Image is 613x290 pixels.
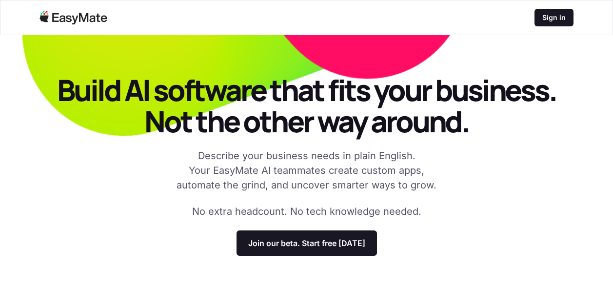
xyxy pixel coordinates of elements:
p: Join our beta. Start free [DATE] [248,238,365,248]
a: Join our beta. Start free [DATE] [237,230,377,256]
p: Sign in [542,13,566,22]
a: Sign in [534,9,573,26]
p: Describe your business needs in plain English. Your EasyMate AI teammates create custom apps, aut... [170,148,443,192]
p: No extra headcount. No tech knowledge needed. [192,204,421,219]
p: Build AI software that fits your business. Not the other way around. [39,74,574,137]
